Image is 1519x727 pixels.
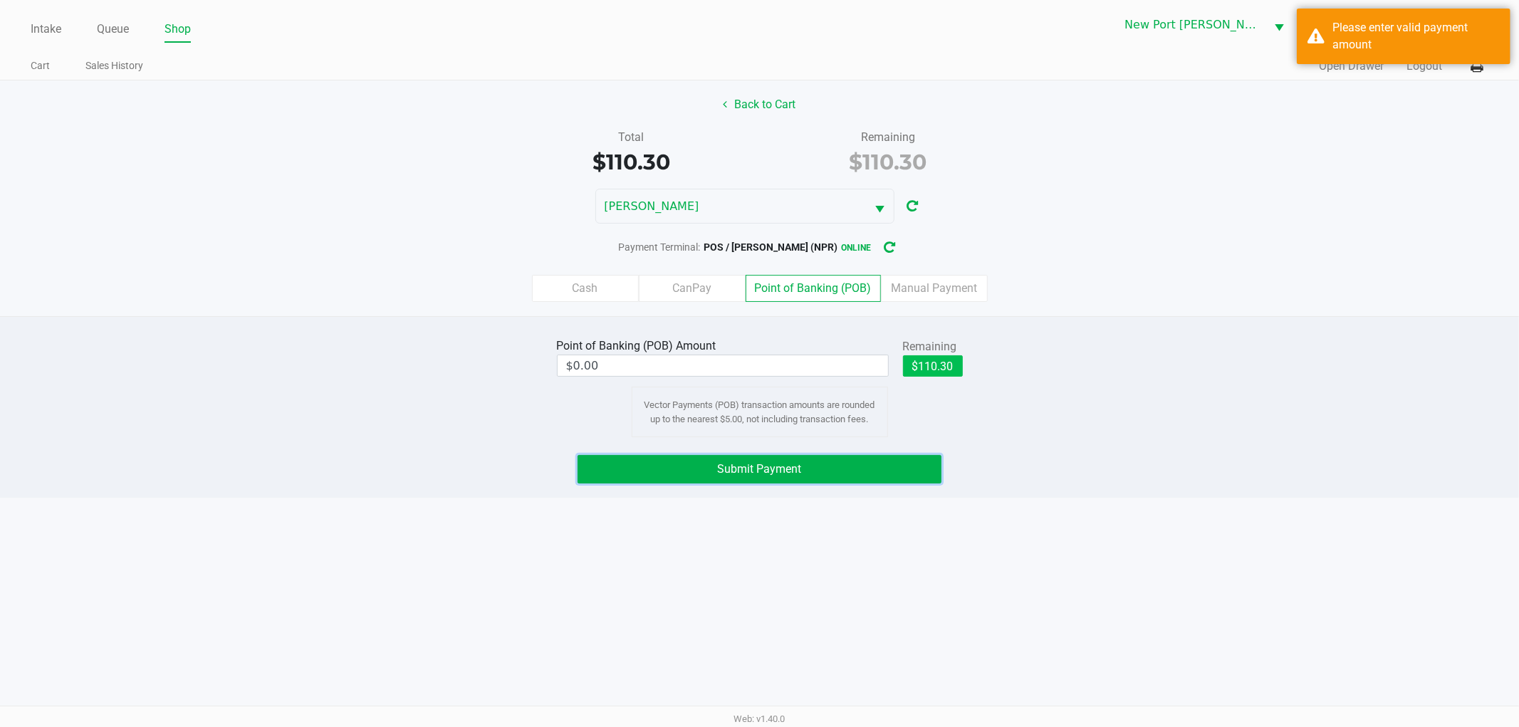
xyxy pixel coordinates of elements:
[903,338,963,355] div: Remaining
[1406,58,1442,75] button: Logout
[746,275,881,302] label: Point of Banking (POB)
[557,338,722,355] div: Point of Banking (POB) Amount
[532,275,639,302] label: Cash
[31,19,61,39] a: Intake
[841,243,871,253] span: online
[1265,8,1293,41] button: Select
[867,189,894,223] button: Select
[639,275,746,302] label: CanPay
[578,455,941,483] button: Submit Payment
[618,241,700,253] span: Payment Terminal:
[85,57,143,75] a: Sales History
[165,19,191,39] a: Shop
[97,19,129,39] a: Queue
[1319,58,1384,75] button: Open Drawer
[1332,19,1500,53] div: Please enter valid payment amount
[714,91,805,118] button: Back to Cart
[513,129,749,146] div: Total
[632,387,888,437] div: Vector Payments (POB) transaction amounts are rounded up to the nearest $5.00, not including tran...
[1124,16,1257,33] span: New Port [PERSON_NAME]
[771,146,1006,178] div: $110.30
[903,355,963,377] button: $110.30
[31,57,50,75] a: Cart
[881,275,988,302] label: Manual Payment
[718,462,802,476] span: Submit Payment
[704,241,837,253] span: POS / [PERSON_NAME] (NPR)
[771,129,1006,146] div: Remaining
[734,713,785,724] span: Web: v1.40.0
[605,198,858,215] span: [PERSON_NAME]
[513,146,749,178] div: $110.30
